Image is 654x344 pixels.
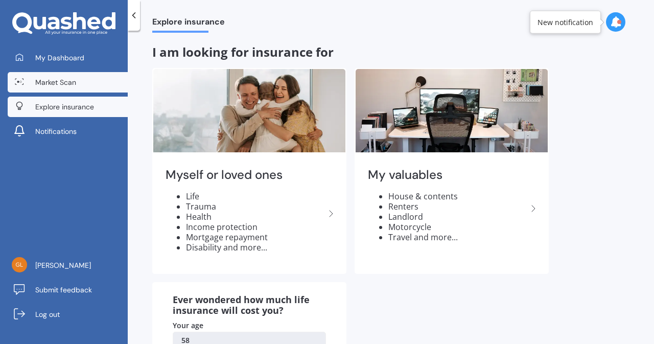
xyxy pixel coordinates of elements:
li: Motorcycle [388,222,527,232]
li: Health [186,212,325,222]
span: Submit feedback [35,285,92,295]
span: My Dashboard [35,53,84,63]
h2: My valuables [368,167,527,183]
img: 25cd941e63421431d0a722452da9e5bd [12,257,27,272]
li: Travel and more... [388,232,527,242]
div: Ever wondered how much life insurance will cost you? [173,294,326,316]
img: Myself or loved ones [153,69,345,152]
span: [PERSON_NAME] [35,260,91,270]
span: Explore insurance [152,17,225,31]
img: My valuables [356,69,548,152]
span: Explore insurance [35,102,94,112]
div: New notification [538,17,593,27]
span: Market Scan [35,77,76,87]
span: Notifications [35,126,77,136]
a: Market Scan [8,72,128,93]
li: House & contents [388,191,527,201]
a: My Dashboard [8,48,128,68]
span: Log out [35,309,60,319]
li: Renters [388,201,527,212]
a: Explore insurance [8,97,128,117]
li: Disability and more... [186,242,325,253]
li: Income protection [186,222,325,232]
a: Submit feedback [8,280,128,300]
a: Notifications [8,121,128,142]
a: [PERSON_NAME] [8,255,128,276]
h2: Myself or loved ones [166,167,325,183]
a: Log out [8,304,128,325]
li: Life [186,191,325,201]
li: Landlord [388,212,527,222]
div: Your age [173,320,326,331]
li: Trauma [186,201,325,212]
li: Mortgage repayment [186,232,325,242]
span: I am looking for insurance for [152,43,334,60]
